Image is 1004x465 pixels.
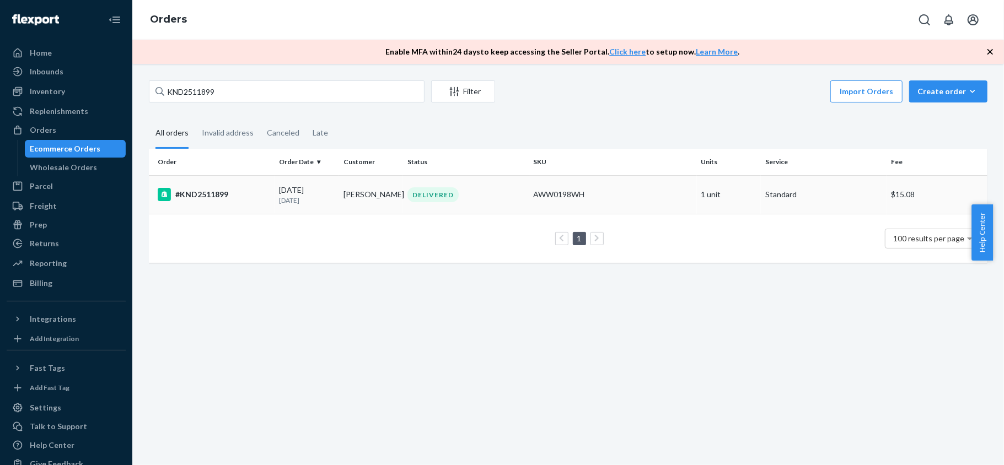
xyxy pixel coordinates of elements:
span: 100 results per page [894,234,965,243]
th: SKU [529,149,697,175]
input: Search orders [149,80,425,102]
div: Reporting [30,258,67,269]
div: Create order [917,86,979,97]
img: Flexport logo [12,14,59,25]
a: Inbounds [7,63,126,80]
div: Filter [432,86,495,97]
a: Parcel [7,177,126,195]
div: Fast Tags [30,363,65,374]
td: 1 unit [697,175,761,214]
div: Ecommerce Orders [30,143,101,154]
a: Returns [7,235,126,252]
button: Create order [909,80,987,102]
th: Fee [887,149,987,175]
div: Invalid address [202,118,254,147]
div: Wholesale Orders [30,162,98,173]
div: Returns [30,238,59,249]
div: [DATE] [279,185,335,205]
a: Inventory [7,83,126,100]
button: Import Orders [830,80,903,102]
div: Canceled [267,118,299,147]
div: Late [313,118,328,147]
th: Service [761,149,887,175]
div: Orders [30,125,56,136]
div: AWW0198WH [534,189,692,200]
div: Home [30,47,52,58]
a: Add Fast Tag [7,381,126,394]
div: Integrations [30,313,76,325]
th: Order Date [275,149,339,175]
a: Click here [610,47,646,56]
div: Prep [30,219,47,230]
a: Learn More [696,47,738,56]
button: Integrations [7,310,126,328]
a: Help Center [7,436,126,454]
button: Filter [431,80,495,102]
th: Status [403,149,529,175]
div: Add Integration [30,334,79,343]
a: Wholesale Orders [25,159,126,176]
a: Billing [7,274,126,292]
div: Settings [30,402,61,413]
button: Close Navigation [104,9,126,31]
a: Home [7,44,126,62]
a: Settings [7,399,126,417]
a: Talk to Support [7,418,126,435]
button: Fast Tags [7,359,126,377]
div: Inbounds [30,66,63,77]
a: Reporting [7,255,126,272]
td: [PERSON_NAME] [339,175,404,214]
a: Page 1 is your current page [575,234,584,243]
button: Open notifications [938,9,960,31]
ol: breadcrumbs [141,4,196,36]
div: All orders [155,118,189,149]
div: Freight [30,201,57,212]
a: Orders [150,13,187,25]
div: Help Center [30,440,74,451]
p: [DATE] [279,196,335,205]
div: Replenishments [30,106,88,117]
div: Billing [30,278,52,289]
a: Orders [7,121,126,139]
td: $15.08 [887,175,987,214]
div: Talk to Support [30,421,87,432]
a: Replenishments [7,102,126,120]
p: Standard [765,189,882,200]
p: Enable MFA within 24 days to keep accessing the Seller Portal. to setup now. . [386,46,740,57]
div: Add Fast Tag [30,383,69,392]
a: Freight [7,197,126,215]
a: Prep [7,216,126,234]
th: Units [697,149,761,175]
div: Customer [343,157,399,166]
button: Help Center [971,204,993,261]
a: Add Integration [7,332,126,345]
a: Ecommerce Orders [25,140,126,158]
button: Open Search Box [914,9,936,31]
div: #KND2511899 [158,188,270,201]
button: Open account menu [962,9,984,31]
div: DELIVERED [407,187,459,202]
th: Order [149,149,275,175]
div: Parcel [30,181,53,192]
div: Inventory [30,86,65,97]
